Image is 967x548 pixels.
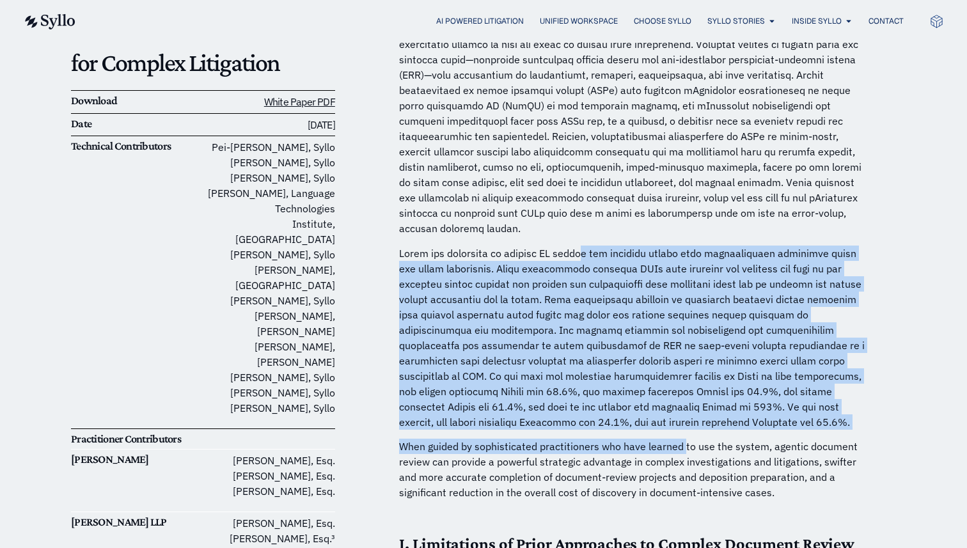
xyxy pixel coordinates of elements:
[23,14,75,29] img: syllo
[540,15,618,27] a: Unified Workspace
[707,15,765,27] a: Syllo Stories
[71,432,203,446] h6: Practitioner Contributors
[71,453,203,467] h6: [PERSON_NAME]
[203,117,334,133] h6: [DATE]
[436,15,524,27] a: AI Powered Litigation
[869,15,904,27] a: Contact
[634,15,691,27] a: Choose Syllo
[399,246,872,430] p: Lorem ips dolorsita co adipisc EL seddoe tem incididu utlabo etdo magnaaliquaen adminimve quisn e...
[71,117,203,131] h6: Date
[71,515,203,529] h6: [PERSON_NAME] LLP
[101,15,904,27] nav: Menu
[264,95,335,108] a: White Paper PDF
[71,139,203,153] h6: Technical Contributors
[203,453,334,499] p: [PERSON_NAME], Esq. [PERSON_NAME], Esq. [PERSON_NAME], Esq.
[792,15,842,27] a: Inside Syllo
[399,439,872,500] p: When guided by sophisticated practitioners who have learned to use the system, agentic document r...
[101,15,904,27] div: Menu Toggle
[203,139,334,416] p: Pei-[PERSON_NAME], Syllo [PERSON_NAME], Syllo [PERSON_NAME], Syllo [PERSON_NAME], Language Techno...
[71,94,203,108] h6: Download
